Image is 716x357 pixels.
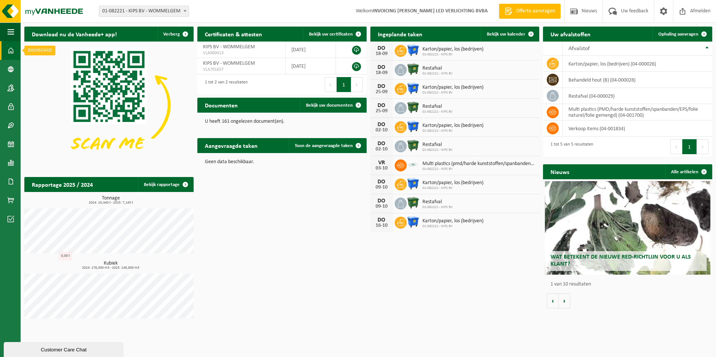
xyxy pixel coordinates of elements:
span: 01-082221 - KIPS BV [422,148,453,152]
div: 25-09 [374,109,389,114]
img: WB-1100-HPE-GN-01 [407,101,419,114]
button: Next [351,77,363,92]
span: 01-082221 - KIPS BV [422,91,483,95]
span: Multi plastics (pmd/harde kunststoffen/spanbanden/eps/folie naturel/folie gemeng... [422,161,536,167]
h3: Tonnage [28,196,194,205]
h2: Aangevraagde taken [197,138,265,153]
span: Karton/papier, los (bedrijven) [422,123,483,129]
img: WB-1100-HPE-GN-01 [407,139,419,152]
span: Bekijk uw documenten [306,103,353,108]
span: Ophaling aanvragen [658,32,698,37]
span: KIPS BV - WOMMELGEM [203,44,255,50]
img: WB-1100-HPE-BE-01 [407,82,419,95]
h3: Kubiek [28,261,194,270]
div: DO [374,217,389,223]
div: 02-10 [374,147,389,152]
span: 2024: 10,440 t - 2025: 7,145 t [28,201,194,205]
td: restafval (04-000029) [563,88,712,104]
span: Bekijk uw certificaten [309,32,353,37]
div: 09-10 [374,204,389,209]
button: Next [697,139,709,154]
div: DO [374,64,389,70]
div: 1 tot 2 van 2 resultaten [201,76,248,93]
button: Previous [325,77,337,92]
h2: Ingeplande taken [370,27,430,41]
iframe: chat widget [4,341,125,357]
h2: Download nu de Vanheede+ app! [24,27,124,41]
a: Bekijk uw kalender [481,27,538,42]
h2: Uw afvalstoffen [543,27,598,41]
td: karton/papier, los (bedrijven) (04-000026) [563,56,712,72]
img: WB-1100-HPE-BE-01 [407,177,419,190]
span: 2024: 178,000 m3 - 2025: 149,800 m3 [28,266,194,270]
img: WB-1100-HPE-BE-01 [407,120,419,133]
div: 1 tot 5 van 5 resultaten [547,138,593,155]
div: DO [374,45,389,51]
span: Afvalstof [568,46,590,52]
a: Offerte aanvragen [499,4,561,19]
span: 01-082221 - KIPS BV - WOMMELGEM [99,6,189,17]
span: Toon de aangevraagde taken [295,143,353,148]
span: 01-082221 - KIPS BV [422,167,536,171]
a: Bekijk rapportage [138,177,193,192]
td: [DATE] [286,58,336,74]
div: DO [374,122,389,128]
button: Volgende [559,293,570,308]
span: Offerte aanvragen [514,7,557,15]
div: 18-09 [374,70,389,76]
p: Geen data beschikbaar. [205,159,359,165]
span: Karton/papier, los (bedrijven) [422,218,483,224]
span: 01-082221 - KIPS BV [422,205,453,210]
a: Alle artikelen [665,164,712,179]
span: Karton/papier, los (bedrijven) [422,180,483,186]
a: Wat betekent de nieuwe RED-richtlijn voor u als klant? [545,181,711,275]
h2: Certificaten & attesten [197,27,270,41]
p: U heeft 161 ongelezen document(en). [205,119,359,124]
h2: Documenten [197,98,245,112]
span: 01-082221 - KIPS BV [422,186,483,190]
p: 1 van 10 resultaten [550,282,709,287]
div: 18-09 [374,51,389,57]
span: KIPS BV - WOMMELGEM [203,61,255,66]
span: 01-082221 - KIPS BV - WOMMELGEM [99,6,189,16]
button: Previous [670,139,682,154]
h2: Nieuws [543,164,577,179]
span: 01-082221 - KIPS BV [422,52,483,57]
span: Karton/papier, los (bedrijven) [422,85,483,91]
h2: Rapportage 2025 / 2024 [24,177,100,192]
span: 01-082221 - KIPS BV [422,71,453,76]
div: 0,00 t [59,252,72,260]
span: 01-082221 - KIPS BV [422,129,483,133]
strong: INVOICING [PERSON_NAME] LED VERLICHTING BVBA [373,8,488,14]
a: Bekijk uw documenten [300,98,366,113]
span: Verberg [163,32,180,37]
span: Restafval [422,199,453,205]
a: Toon de aangevraagde taken [289,138,366,153]
img: WB-1100-HPE-GN-01 [407,63,419,76]
span: 01-082221 - KIPS BV [422,110,453,114]
td: verkoop items (04-001834) [563,120,712,137]
div: 02-10 [374,128,389,133]
div: 25-09 [374,89,389,95]
img: WB-1100-HPE-GN-01 [407,196,419,209]
span: Restafval [422,142,453,148]
span: VLA701637 [203,67,280,73]
div: 03-10 [374,166,389,171]
span: VLA900413 [203,50,280,56]
span: Restafval [422,65,453,71]
div: VR [374,160,389,166]
div: DO [374,103,389,109]
span: 01-082221 - KIPS BV [422,224,483,229]
td: behandeld hout (B) (04-000028) [563,72,712,88]
img: Download de VHEPlus App [24,42,194,168]
td: [DATE] [286,42,336,58]
a: Ophaling aanvragen [652,27,712,42]
button: Verberg [157,27,193,42]
div: 16-10 [374,223,389,228]
img: WB-1100-HPE-BE-01 [407,216,419,228]
div: DO [374,198,389,204]
div: 09-10 [374,185,389,190]
a: Bekijk uw certificaten [303,27,366,42]
div: DO [374,83,389,89]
